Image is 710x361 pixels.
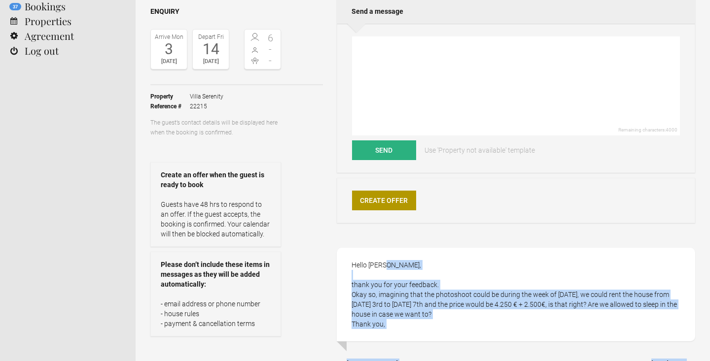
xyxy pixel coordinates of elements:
span: - [263,44,279,54]
div: [DATE] [195,57,226,66]
div: Depart Fri [195,32,226,42]
span: 22215 [190,101,223,111]
strong: Create an offer when the guest is ready to book [161,170,271,190]
p: The guest’s contact details will be displayed here when the booking is confirmed. [150,118,281,137]
div: 3 [153,42,184,57]
h2: Enquiry [150,6,323,17]
span: 6 [263,33,279,43]
div: Hello [PERSON_NAME], thank you for your feedback. Okay so, imagining that the photoshoot could be... [337,248,695,341]
div: 14 [195,42,226,57]
strong: Reference # [150,101,190,111]
a: Create Offer [352,191,416,210]
button: Send [352,140,416,160]
flynt-notification-badge: 37 [9,3,21,10]
div: Arrive Mon [153,32,184,42]
div: [DATE] [153,57,184,66]
strong: Please don’t include these items in messages as they will be added automatically: [161,260,271,289]
p: - email address or phone number - house rules - payment & cancellation terms [161,299,271,328]
span: Villa Serenity [190,92,223,101]
span: - [263,56,279,66]
p: Guests have 48 hrs to respond to an offer. If the guest accepts, the booking is confirmed. Your c... [161,199,271,239]
a: Use 'Property not available' template [418,140,542,160]
strong: Property [150,92,190,101]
